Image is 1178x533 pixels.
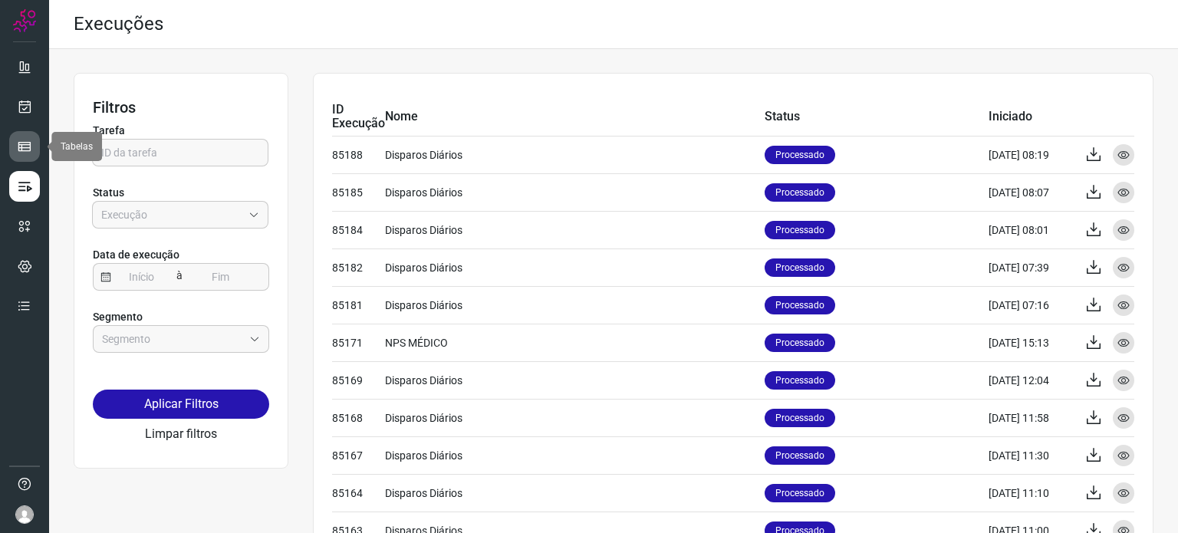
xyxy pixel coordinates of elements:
td: 85188 [332,136,385,173]
h3: Filtros [93,98,269,117]
p: Processado [765,484,835,502]
td: [DATE] 11:10 [989,474,1073,512]
p: Processado [765,334,835,352]
td: [DATE] 08:19 [989,136,1073,173]
td: 85181 [332,286,385,324]
td: Status [765,98,989,136]
p: Processado [765,446,835,465]
td: NPS MÉDICO [385,324,765,361]
td: Disparos Diários [385,173,765,211]
p: Processado [765,221,835,239]
input: ID da tarefa [101,140,259,166]
td: Disparos Diários [385,211,765,248]
span: à [173,262,186,290]
td: 85171 [332,324,385,361]
button: Limpar filtros [145,425,217,443]
button: Aplicar Filtros [93,390,269,419]
p: Processado [765,296,835,314]
td: Disparos Diários [385,436,765,474]
p: Processado [765,409,835,427]
td: Disparos Diários [385,474,765,512]
td: 85169 [332,361,385,399]
td: 85168 [332,399,385,436]
td: 85184 [332,211,385,248]
td: [DATE] 15:13 [989,324,1073,361]
span: Tabelas [61,141,93,152]
p: Tarefa [93,123,269,139]
input: Início [111,264,173,290]
td: ID Execução [332,98,385,136]
td: Disparos Diários [385,399,765,436]
p: Processado [765,258,835,277]
td: Disparos Diários [385,286,765,324]
td: [DATE] 11:30 [989,436,1073,474]
td: Disparos Diários [385,248,765,286]
td: [DATE] 07:16 [989,286,1073,324]
td: 85167 [332,436,385,474]
p: Processado [765,371,835,390]
td: 85164 [332,474,385,512]
p: Processado [765,183,835,202]
input: Execução [101,202,242,228]
input: Fim [190,264,252,290]
td: Nome [385,98,765,136]
td: Disparos Diários [385,136,765,173]
td: [DATE] 08:01 [989,211,1073,248]
td: [DATE] 07:39 [989,248,1073,286]
p: Status [93,185,269,201]
p: Data de execução [93,247,269,263]
td: 85185 [332,173,385,211]
input: Segmento [102,326,243,352]
td: Disparos Diários [385,361,765,399]
td: [DATE] 12:04 [989,361,1073,399]
img: Logo [13,9,36,32]
img: avatar-user-boy.jpg [15,505,34,524]
td: 85182 [332,248,385,286]
p: Processado [765,146,835,164]
p: Segmento [93,309,269,325]
td: [DATE] 11:58 [989,399,1073,436]
td: Iniciado [989,98,1073,136]
h2: Execuções [74,13,163,35]
td: [DATE] 08:07 [989,173,1073,211]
